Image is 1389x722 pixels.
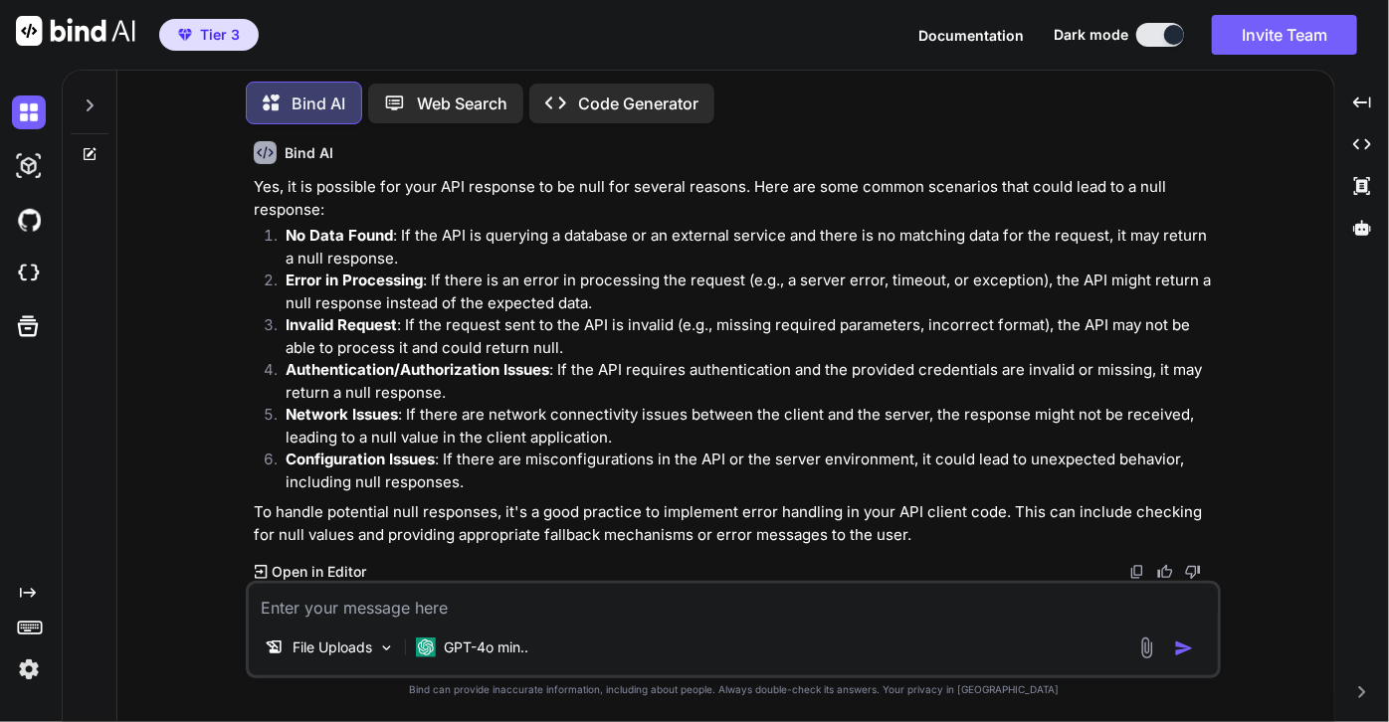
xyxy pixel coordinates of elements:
[286,225,1217,270] p: : If the API is querying a database or an external service and there is no matching data for the ...
[286,360,549,379] strong: Authentication/Authorization Issues
[1135,636,1158,659] img: attachment
[200,25,240,45] span: Tier 3
[286,314,1217,359] p: : If the request sent to the API is invalid (e.g., missing required parameters, incorrect format)...
[159,19,259,51] button: premiumTier 3
[12,257,46,290] img: cloudideIcon
[286,404,1217,449] p: : If there are network connectivity issues between the client and the server, the response might ...
[12,149,46,183] img: darkAi-studio
[254,176,1217,221] p: Yes, it is possible for your API response to be null for several reasons. Here are some common sc...
[918,27,1024,44] span: Documentation
[578,91,698,115] p: Code Generator
[178,29,192,41] img: premium
[1174,638,1194,658] img: icon
[286,359,1217,404] p: : If the API requires authentication and the provided credentials are invalid or missing, it may ...
[286,270,1217,314] p: : If there is an error in processing the request (e.g., a server error, timeout, or exception), t...
[286,449,1217,493] p: : If there are misconfigurations in the API or the server environment, it could lead to unexpecte...
[246,682,1221,697] p: Bind can provide inaccurate information, including about people. Always double-check its answers....
[416,637,436,657] img: GPT-4o mini
[1212,15,1357,55] button: Invite Team
[292,91,345,115] p: Bind AI
[254,501,1217,546] p: To handle potential null responses, it's a good practice to implement error handling in your API ...
[1129,564,1145,580] img: copy
[293,637,372,657] p: File Uploads
[12,95,46,129] img: darkChat
[286,450,435,468] strong: Configuration Issues
[444,637,528,657] p: GPT-4o min..
[286,405,398,424] strong: Network Issues
[417,91,507,115] p: Web Search
[12,203,46,237] img: githubDark
[286,226,393,245] strong: No Data Found
[286,271,423,289] strong: Error in Processing
[272,562,366,582] p: Open in Editor
[12,652,46,686] img: settings
[16,16,135,46] img: Bind AI
[285,143,333,163] h6: Bind AI
[1054,25,1128,45] span: Dark mode
[918,25,1024,46] button: Documentation
[378,639,395,656] img: Pick Models
[1185,564,1201,580] img: dislike
[1157,564,1173,580] img: like
[286,315,397,334] strong: Invalid Request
